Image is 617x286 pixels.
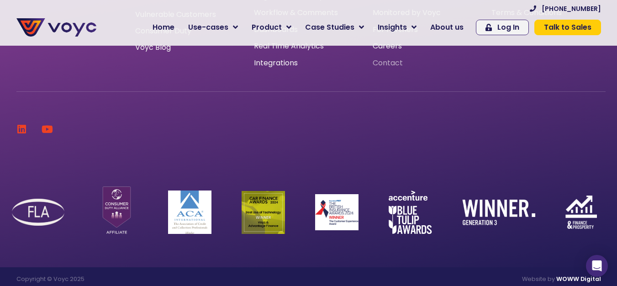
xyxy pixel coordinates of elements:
a: Use-cases [181,18,245,37]
img: FLA Logo [12,199,64,226]
a: Case Studies [298,18,371,37]
img: winner-generation [462,200,535,225]
img: ACA [168,191,211,234]
span: About us [430,22,464,33]
span: Log In [497,24,519,31]
span: Home [153,22,174,33]
p: Copyright © Voyc 2025 [16,276,304,282]
div: Open Intercom Messenger [586,255,608,277]
span: Use-cases [188,22,228,33]
img: finance-and-prosperity [565,196,597,229]
span: Case Studies [305,22,354,33]
span: Talk to Sales [544,24,591,31]
img: voyc-full-logo [16,18,96,37]
a: WOWW Digital [556,275,601,283]
span: Insights [378,22,407,33]
a: About us [423,18,470,37]
span: Product [252,22,282,33]
a: Home [146,18,181,37]
a: Log In [476,20,529,35]
a: Product [245,18,298,37]
a: [PHONE_NUMBER] [530,5,601,12]
p: Website by [313,276,601,282]
a: Talk to Sales [534,20,601,35]
span: [PHONE_NUMBER] [542,5,601,12]
img: Car Finance Winner logo [242,191,285,234]
a: Insights [371,18,423,37]
img: accenture-blue-tulip-awards [389,191,432,234]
